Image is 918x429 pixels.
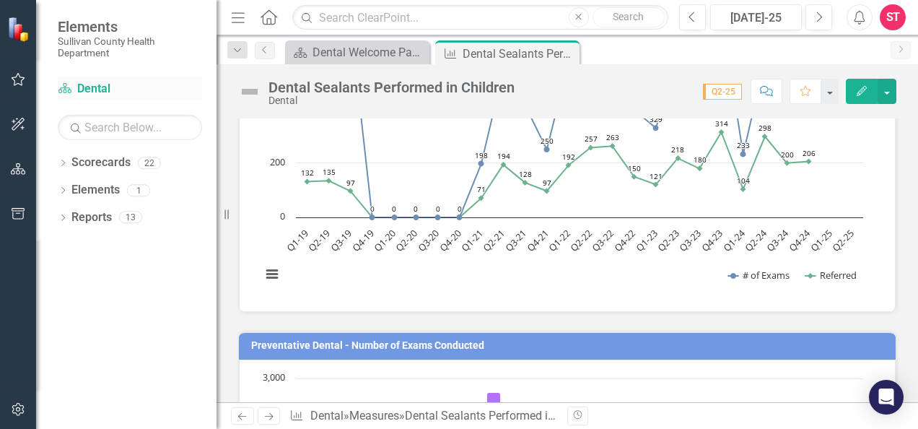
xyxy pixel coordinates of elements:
[289,43,426,61] a: Dental Welcome Page
[71,209,112,226] a: Reports
[631,173,637,179] path: Q4-22, 150. Referred.
[869,380,904,415] div: Open Intercom Messenger
[524,227,551,253] text: Q4-21
[544,147,550,152] path: Q4-21, 250. # of Exams.
[655,227,681,253] text: Q2-23
[544,188,550,194] path: Q4-21, 97. Referred.
[567,227,594,253] text: Q2-22
[737,175,750,186] text: 104
[880,4,906,30] button: ST
[7,17,32,42] img: ClearPoint Strategy
[671,144,684,155] text: 218
[262,264,282,285] button: View chart menu, % Referred
[480,227,507,253] text: Q2-21
[71,155,131,171] a: Scorecards
[405,409,599,422] div: Dental Sealants Performed in Children
[541,136,554,146] text: 250
[289,408,556,425] div: » »
[58,35,202,59] small: Sullivan County Health Department
[502,227,529,253] text: Q3-21
[392,214,398,220] path: Q1-20, 0. # of Exams.
[238,80,261,103] img: Not Defined
[633,227,660,253] text: Q1-23
[323,167,336,177] text: 135
[742,226,769,253] text: Q2-24
[457,214,463,220] path: Q4-20, 0. # of Exams.
[764,226,791,253] text: Q3-24
[263,370,285,383] text: 3,000
[676,155,681,161] path: Q2-23, 218. Referred.
[349,409,399,422] a: Measures
[119,212,142,224] div: 13
[703,84,742,100] span: Q2-25
[501,162,507,168] path: Q2-21, 194. Referred.
[284,227,310,253] text: Q1-19
[653,125,659,131] path: Q1-23, 329. # of Exams.
[370,204,375,214] text: 0
[478,160,484,166] path: Q1-21, 198. # of Exams.
[138,157,161,169] div: 22
[414,204,418,214] text: 0
[268,95,515,106] div: Dental
[715,9,797,27] div: [DATE]-25
[676,227,703,253] text: Q3-23
[435,214,441,220] path: Q3-20, 0. # of Exams.
[610,143,616,149] path: Q3-22, 263. Referred.
[270,155,285,168] text: 200
[808,227,834,253] text: Q1-25
[697,165,703,171] path: Q3-23, 180. Referred.
[737,140,750,150] text: 233
[759,123,771,133] text: 298
[728,269,790,282] button: Show # of Exams
[58,18,202,35] span: Elements
[588,144,594,150] path: Q2-22, 257. Referred.
[806,158,812,164] path: Q4-24, 206. Referred.
[477,184,486,194] text: 71
[58,81,202,97] a: Dental
[370,214,375,220] path: Q4-19, 0. # of Exams.
[348,188,354,194] path: Q3-19, 97. Referred.
[650,114,663,124] text: 329
[566,162,572,168] path: Q1-22, 192. Referred.
[478,195,484,201] path: Q1-21, 71. Referred.
[786,226,813,253] text: Q4-24
[740,151,746,157] path: Q1-24, 233. # of Exams.
[497,151,510,161] text: 194
[829,227,856,253] text: Q2-25
[593,7,665,27] button: Search
[280,209,285,222] text: 0
[349,227,376,253] text: Q4-19
[301,168,314,178] text: 132
[762,134,768,139] path: Q2-24, 298. Referred.
[58,115,202,140] input: Search Below...
[371,227,398,253] text: Q1-20
[613,11,644,22] span: Search
[305,178,310,184] path: Q1-19, 132. Referred.
[414,214,419,220] path: Q2-20, 0. # of Exams.
[715,118,728,129] text: 314
[546,227,572,253] text: Q1-22
[458,227,485,253] text: Q1-21
[694,155,707,165] text: 180
[326,178,332,183] path: Q2-19, 135. Referred.
[699,227,725,253] text: Q4-23
[562,152,575,162] text: 192
[127,184,150,196] div: 1
[328,227,354,253] text: Q3-19
[292,5,668,30] input: Search ClearPoint...
[312,43,426,61] div: Dental Welcome Page
[611,227,638,253] text: Q4-22
[392,204,396,214] text: 0
[803,148,816,158] text: 206
[519,169,532,179] text: 128
[719,129,725,135] path: Q4-23, 314. Referred.
[415,227,442,253] text: Q3-20
[628,163,641,173] text: 150
[653,181,659,187] path: Q1-23, 121. Referred.
[71,182,120,199] a: Elements
[346,178,355,188] text: 97
[740,186,746,191] path: Q1-24, 104. Referred.
[805,269,857,282] button: Show Referred
[475,150,488,160] text: 198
